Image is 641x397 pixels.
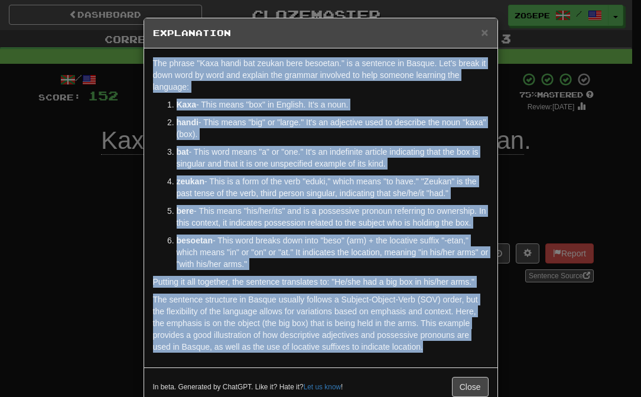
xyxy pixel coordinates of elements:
[177,99,489,110] p: - This means "box" in English. It's a noun.
[177,175,489,199] p: - This is a form of the verb "eduki," which means "to have." "Zeukan" is the past tense of the ve...
[153,57,489,93] p: The phrase "Kaxa handi bat zeukan bere besoetan." is a sentence in Basque. Let's break it down wo...
[153,27,489,39] h5: Explanation
[177,116,489,140] p: - This means "big" or "large." It's an adjective used to describe the noun "kaxa" (box).
[304,383,341,391] a: Let us know
[177,177,204,186] strong: zeukan
[177,147,189,157] strong: bat
[177,100,196,109] strong: Kaxa
[177,118,199,127] strong: handi
[177,236,213,245] strong: besoetan
[452,377,489,397] button: Close
[481,26,488,38] button: Close
[153,294,489,353] p: The sentence structure in Basque usually follows a Subject-Object-Verb (SOV) order, but the flexi...
[481,25,488,39] span: ×
[177,206,194,216] strong: bere
[177,205,489,229] p: - This means "his/her/its" and is a possessive pronoun referring to ownership. In this context, i...
[177,146,489,170] p: - This word means "a" or "one." It's an indefinite article indicating that the box is singular an...
[153,276,489,288] p: Putting it all together, the sentence translates to: "He/she had a big box in his/her arms."
[177,235,489,270] p: - This word breaks down into "beso" (arm) + the locative suffix "-etan," which means "in" or "on"...
[153,382,343,392] small: In beta. Generated by ChatGPT. Like it? Hate it? !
